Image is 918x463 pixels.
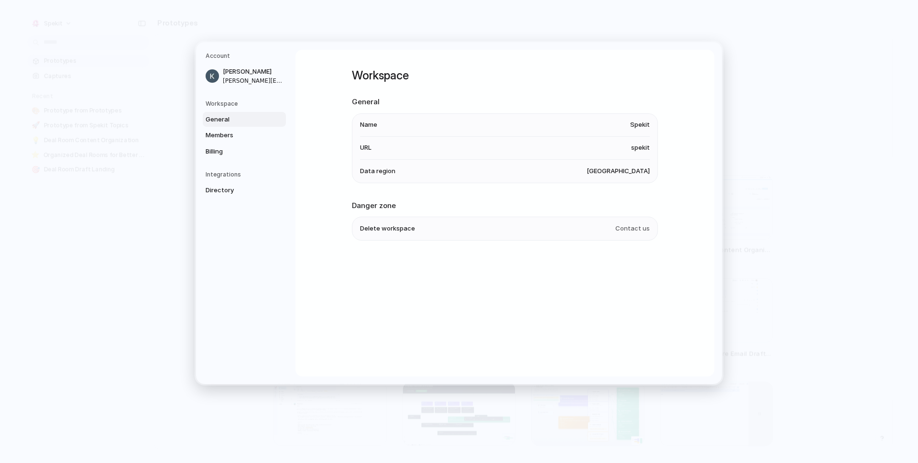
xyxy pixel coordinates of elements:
h2: General [352,97,658,108]
span: Directory [206,186,267,195]
h5: Workspace [206,99,286,108]
a: General [203,111,286,127]
a: [PERSON_NAME][PERSON_NAME][EMAIL_ADDRESS][DOMAIN_NAME] [203,64,286,88]
span: [PERSON_NAME][EMAIL_ADDRESS][DOMAIN_NAME] [223,76,284,85]
span: spekit [631,143,650,153]
span: Name [360,120,377,130]
span: General [206,114,267,124]
a: Billing [203,143,286,159]
span: Spekit [630,120,650,130]
span: Contact us [615,224,650,233]
span: Data region [360,166,395,176]
a: Directory [203,183,286,198]
h1: Workspace [352,67,658,84]
span: [PERSON_NAME] [223,67,284,77]
span: [GEOGRAPHIC_DATA] [587,166,650,176]
span: Members [206,131,267,140]
h5: Integrations [206,170,286,179]
span: URL [360,143,372,153]
a: Members [203,128,286,143]
h5: Account [206,52,286,60]
h2: Danger zone [352,200,658,211]
span: Delete workspace [360,224,415,233]
span: Billing [206,146,267,156]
